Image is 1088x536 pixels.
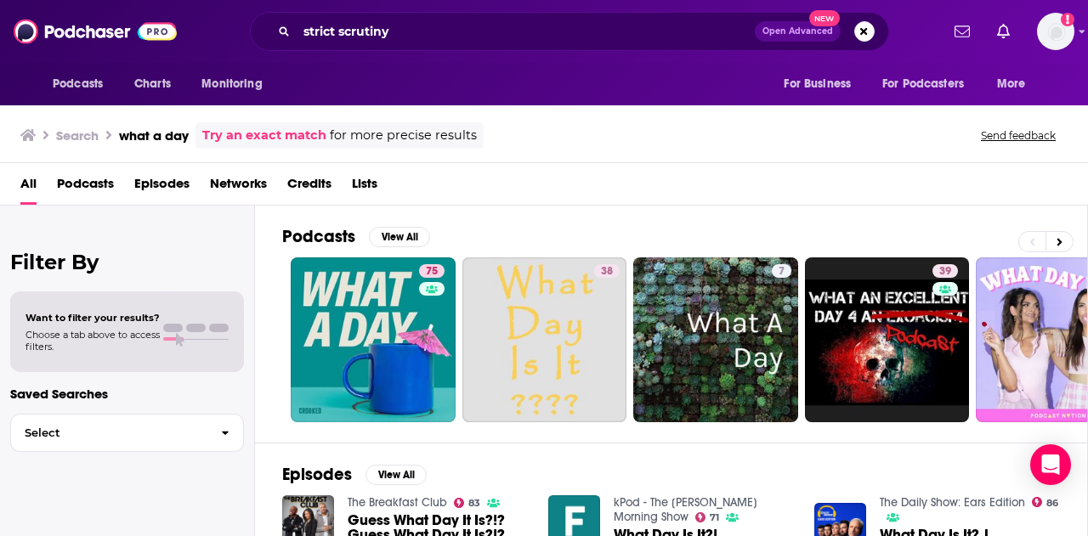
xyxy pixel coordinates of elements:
span: 71 [710,514,719,522]
a: Podcasts [57,170,114,205]
span: 86 [1046,499,1058,507]
h3: what a day [119,127,189,144]
h2: Podcasts [282,226,355,247]
span: Choose a tab above to access filters. [25,329,160,353]
a: All [20,170,37,205]
h2: Episodes [282,464,352,485]
span: 75 [426,263,438,280]
p: Saved Searches [10,386,244,402]
input: Search podcasts, credits, & more... [297,18,755,45]
a: Networks [210,170,267,205]
a: The Daily Show: Ears Edition [880,495,1025,510]
a: Lists [352,170,377,205]
a: Show notifications dropdown [948,17,977,46]
button: open menu [871,68,989,100]
button: View All [365,465,427,485]
span: New [809,10,840,26]
img: User Profile [1037,13,1074,50]
button: Open AdvancedNew [755,21,841,42]
span: Logged in as aclumedia [1037,13,1074,50]
a: Show notifications dropdown [990,17,1017,46]
span: for more precise results [330,126,477,145]
span: Open Advanced [762,27,833,36]
a: PodcastsView All [282,226,430,247]
span: 83 [468,499,480,507]
a: The Breakfast Club [348,495,447,510]
a: 86 [1032,497,1059,507]
a: 39 [805,257,970,422]
svg: Add a profile image [1061,13,1074,26]
span: For Business [784,72,851,96]
button: Show profile menu [1037,13,1074,50]
a: Credits [287,170,331,205]
span: 38 [601,263,613,280]
a: 38 [462,257,627,422]
div: Open Intercom Messenger [1030,444,1071,485]
a: 38 [594,264,620,278]
a: 39 [932,264,958,278]
a: 7 [772,264,791,278]
button: View All [369,227,430,247]
span: Select [11,427,207,438]
button: open menu [985,68,1047,100]
button: open menu [190,68,284,100]
a: EpisodesView All [282,464,427,485]
h2: Filter By [10,250,244,274]
div: Search podcasts, credits, & more... [250,12,889,51]
button: open menu [41,68,125,100]
button: Send feedback [976,128,1061,143]
span: 7 [779,263,785,280]
a: 71 [695,512,720,522]
a: 83 [454,498,481,508]
span: More [997,72,1026,96]
a: Charts [123,68,181,100]
button: Select [10,414,244,452]
button: open menu [772,68,872,100]
a: 75 [291,257,456,422]
span: 39 [939,263,951,280]
a: Try an exact match [202,126,326,145]
a: 75 [419,264,445,278]
a: Episodes [134,170,190,205]
img: Podchaser - Follow, Share and Rate Podcasts [14,15,177,48]
span: For Podcasters [882,72,964,96]
span: Podcasts [53,72,103,96]
a: 7 [633,257,798,422]
span: Monitoring [201,72,262,96]
a: kPod - The Kidd Kraddick Morning Show [614,495,757,524]
h3: Search [56,127,99,144]
span: Want to filter your results? [25,312,160,324]
span: Charts [134,72,171,96]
